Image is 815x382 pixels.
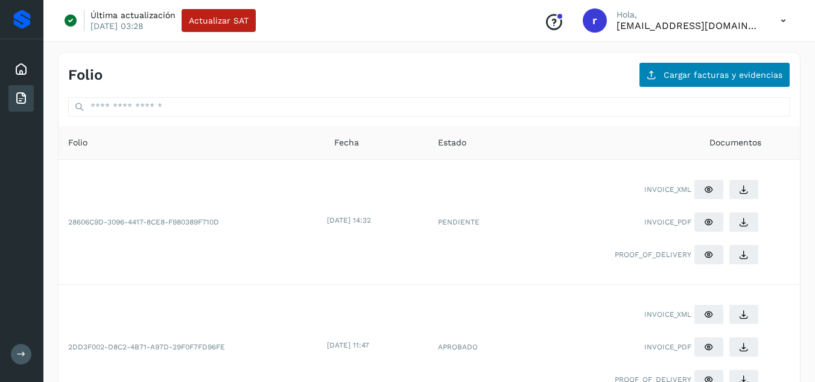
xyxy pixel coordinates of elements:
h4: Folio [68,66,103,84]
span: Actualizar SAT [189,16,249,25]
span: Folio [68,136,87,149]
span: Estado [438,136,466,149]
span: INVOICE_PDF [644,217,691,228]
div: [DATE] 11:47 [327,340,426,351]
span: Cargar facturas y evidencias [664,71,782,79]
span: PROOF_OF_DELIVERY [615,249,691,260]
p: Hola, [617,10,761,20]
span: INVOICE_PDF [644,342,691,352]
p: ricardo_pacheco91@hotmail.com [617,20,761,31]
div: Facturas [8,85,34,112]
td: PENDIENTE [428,160,520,285]
div: [DATE] 14:32 [327,215,426,226]
div: Inicio [8,56,34,83]
span: Documentos [709,136,761,149]
p: Última actualización [90,10,176,21]
span: INVOICE_XML [644,184,691,195]
span: Fecha [334,136,359,149]
span: INVOICE_XML [644,309,691,320]
button: Cargar facturas y evidencias [639,62,790,88]
p: [DATE] 03:28 [90,21,144,31]
button: Actualizar SAT [182,9,256,32]
td: 28606C9D-3096-4417-8CE8-F980389F710D [59,160,325,285]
